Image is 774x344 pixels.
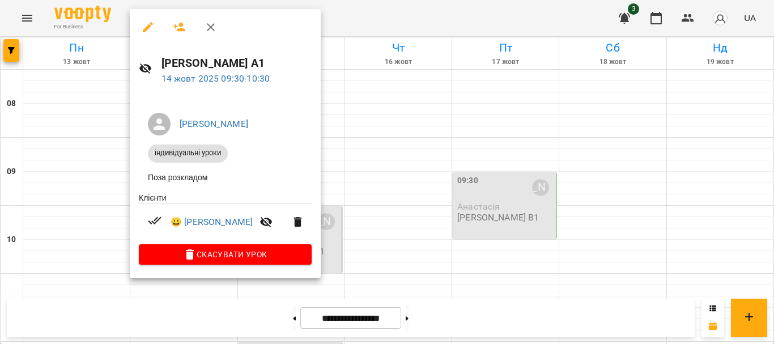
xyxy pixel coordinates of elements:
h6: [PERSON_NAME] А1 [161,54,312,72]
span: індивідуальні уроки [148,148,228,158]
ul: Клієнти [139,192,312,245]
svg: Візит сплачено [148,214,161,227]
a: [PERSON_NAME] [180,118,248,129]
a: 14 жовт 2025 09:30-10:30 [161,73,270,84]
a: 😀 [PERSON_NAME] [171,215,253,229]
li: Поза розкладом [139,167,312,188]
span: Скасувати Урок [148,248,303,261]
button: Скасувати Урок [139,244,312,265]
